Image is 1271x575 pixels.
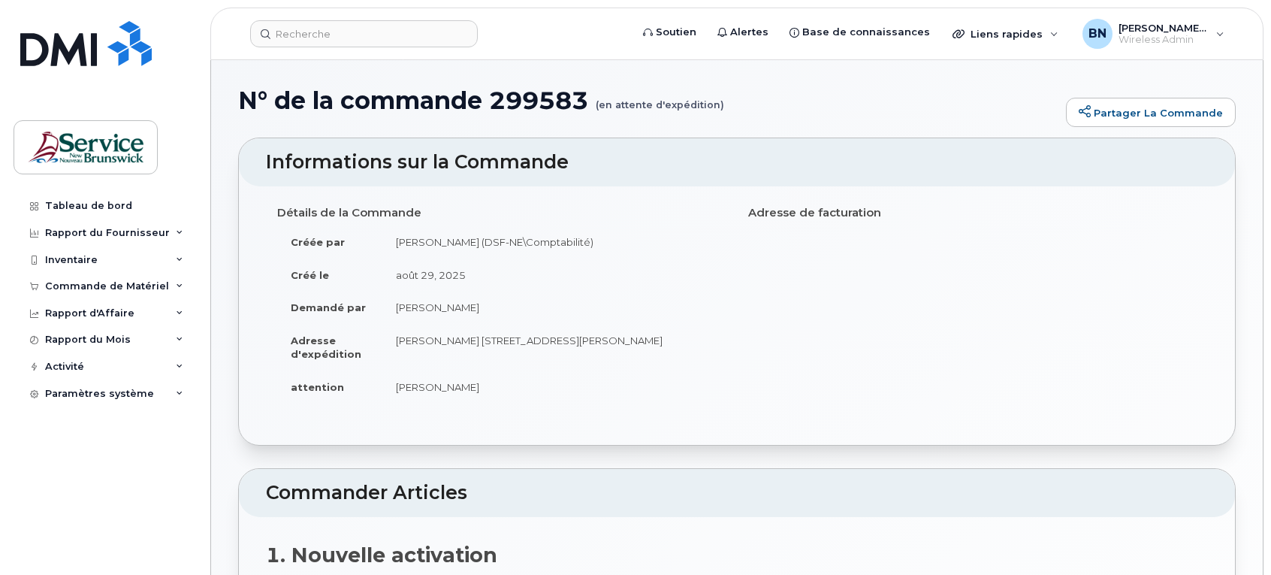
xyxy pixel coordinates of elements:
[266,483,1208,504] h2: Commander Articles
[291,301,366,313] strong: Demandé par
[748,207,1197,219] h4: Adresse de facturation
[266,543,497,567] strong: 1. Nouvelle activation
[382,371,726,404] td: [PERSON_NAME]
[596,87,724,110] small: (en attente d'expédition)
[1066,98,1236,128] a: Partager la commande
[277,207,726,219] h4: Détails de la Commande
[266,152,1208,173] h2: Informations sur la Commande
[382,225,726,259] td: [PERSON_NAME] (DSF-NE\Comptabilité)
[291,381,344,393] strong: attention
[238,87,1058,113] h1: N° de la commande 299583
[382,291,726,324] td: [PERSON_NAME]
[291,334,361,361] strong: Adresse d'expédition
[382,259,726,292] td: août 29, 2025
[382,324,726,371] td: [PERSON_NAME] [STREET_ADDRESS][PERSON_NAME]
[291,269,329,281] strong: Créé le
[291,236,345,248] strong: Créée par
